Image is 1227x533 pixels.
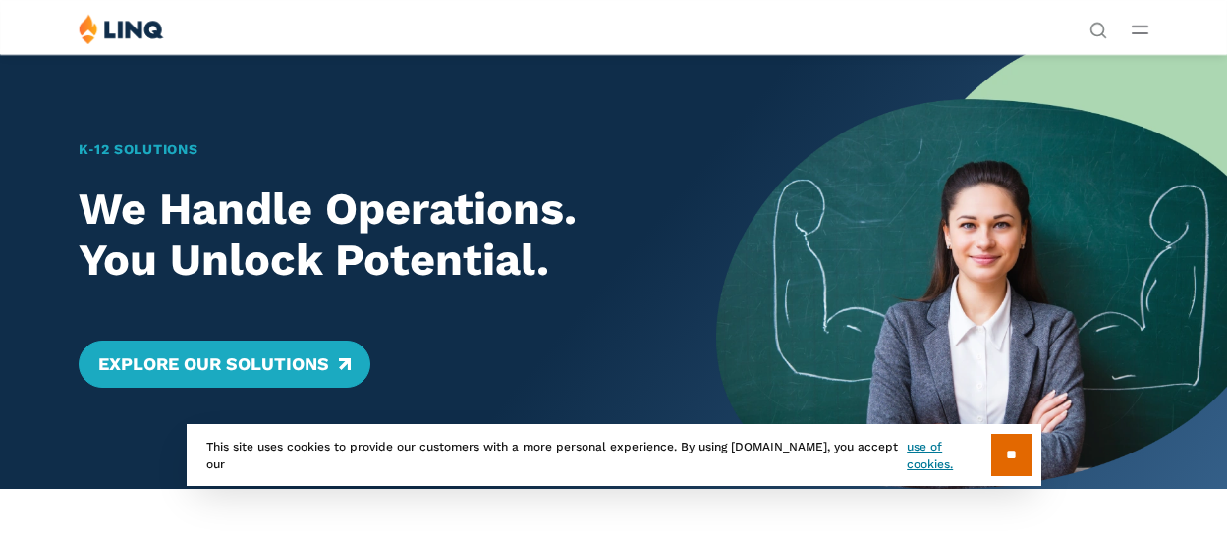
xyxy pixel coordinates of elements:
h2: We Handle Operations. You Unlock Potential. [79,184,666,286]
img: LINQ | K‑12 Software [79,14,164,44]
h1: K‑12 Solutions [79,139,666,160]
div: This site uses cookies to provide our customers with a more personal experience. By using [DOMAIN... [187,424,1041,486]
img: Home Banner [716,54,1227,489]
nav: Utility Navigation [1089,14,1107,37]
button: Open Main Menu [1132,19,1148,40]
button: Open Search Bar [1089,20,1107,37]
a: use of cookies. [907,438,990,473]
a: Explore Our Solutions [79,341,370,388]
